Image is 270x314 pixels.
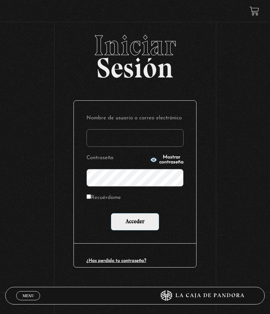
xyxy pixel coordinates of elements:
button: Mostrar contraseña [150,155,184,165]
label: Contraseña [86,153,148,163]
a: ¿Has perdido tu contraseña? [86,258,146,263]
input: Acceder [111,213,159,231]
label: Recuérdame [86,193,121,203]
span: Mostrar contraseña [159,155,184,165]
span: Cerrar [20,300,37,304]
h2: Sesión [5,31,264,76]
span: Menu [22,294,34,298]
span: Iniciar [5,31,264,59]
a: View your shopping cart [250,6,259,16]
label: Nombre de usuario o correo electrónico [86,113,184,124]
input: Recuérdame [86,194,91,199]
